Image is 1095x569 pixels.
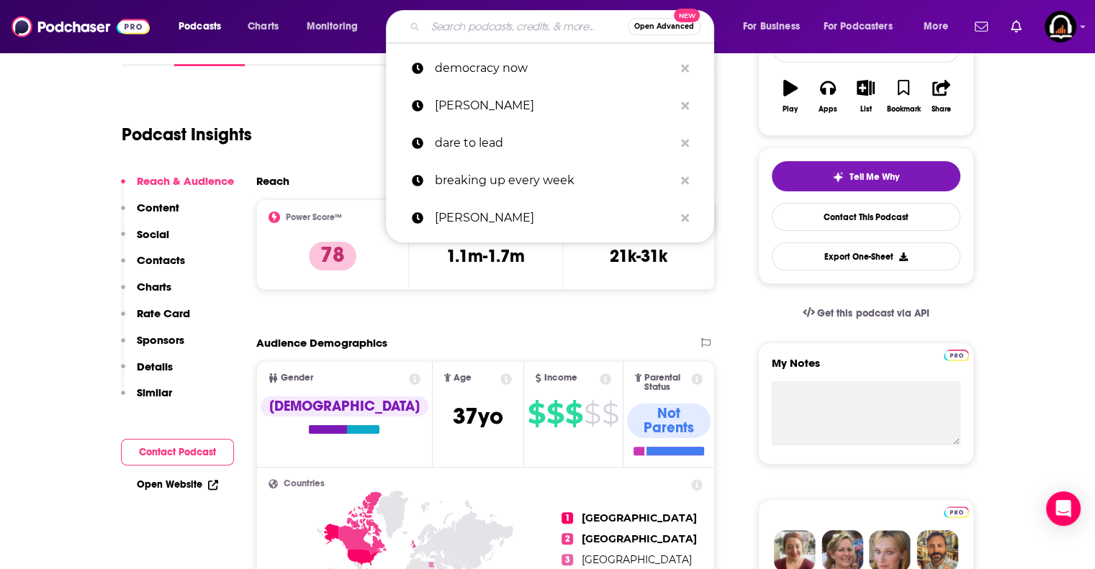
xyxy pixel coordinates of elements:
[121,439,234,465] button: Contact Podcast
[1045,11,1076,42] img: User Profile
[435,87,674,124] p: anderson cooper
[137,253,185,267] p: Contacts
[121,227,169,254] button: Social
[446,245,525,267] h3: 1.1m-1.7m
[772,70,809,122] button: Play
[582,511,697,524] span: [GEOGRAPHIC_DATA]
[783,105,798,114] div: Play
[137,386,172,399] p: Similar
[944,506,969,518] img: Podchaser Pro
[284,479,325,488] span: Countries
[435,50,674,87] p: democracy now
[256,174,289,188] h2: Reach
[1045,11,1076,42] span: Logged in as kpunia
[819,105,837,114] div: Apps
[121,360,173,386] button: Details
[791,296,941,331] a: Get this podcast via API
[634,23,694,30] span: Open Advanced
[137,478,218,491] a: Open Website
[528,402,545,425] span: $
[582,532,697,545] span: [GEOGRAPHIC_DATA]
[12,13,150,40] img: Podchaser - Follow, Share and Rate Podcasts
[137,201,179,214] p: Content
[885,70,922,122] button: Bookmark
[924,17,948,37] span: More
[944,504,969,518] a: Pro website
[137,280,171,293] p: Charts
[772,356,960,381] label: My Notes
[832,171,844,183] img: tell me why sparkle
[121,201,179,227] button: Content
[137,360,173,373] p: Details
[121,386,172,412] button: Similar
[562,512,573,524] span: 1
[137,227,169,241] p: Social
[435,199,674,237] p: tucker carlson
[386,50,714,87] a: democracy now
[122,124,252,145] h1: Podcast Insights
[817,307,929,319] span: Get this podcast via API
[969,14,993,39] a: Show notifications dropdown
[297,15,377,38] button: open menu
[307,17,358,37] span: Monitoring
[610,245,667,267] h3: 21k-31k
[286,212,342,222] h2: Power Score™
[425,15,628,38] input: Search podcasts, credits, & more...
[121,253,185,280] button: Contacts
[281,373,313,383] span: Gender
[565,402,582,425] span: $
[121,306,190,333] button: Rate Card
[309,242,356,270] p: 78
[824,17,893,37] span: For Podcasters
[137,306,190,320] p: Rate Card
[137,174,234,188] p: Reach & Audience
[386,124,714,162] a: dare to lead
[674,9,700,22] span: New
[1045,11,1076,42] button: Show profile menu
[386,199,714,237] a: [PERSON_NAME]
[1046,491,1081,526] div: Open Intercom Messenger
[628,18,700,35] button: Open AdvancedNew
[847,70,884,122] button: List
[121,333,184,360] button: Sponsors
[860,105,872,114] div: List
[261,396,428,416] div: [DEMOGRAPHIC_DATA]
[772,242,960,270] button: Export One-Sheet
[886,105,920,114] div: Bookmark
[944,350,969,361] img: Podchaser Pro
[743,17,800,37] span: For Business
[562,554,573,565] span: 3
[386,87,714,124] a: [PERSON_NAME]
[435,124,674,162] p: dare to lead
[772,203,960,231] a: Contact This Podcast
[435,162,674,199] p: breaking up every week
[733,15,818,38] button: open menu
[121,280,171,306] button: Charts
[932,105,951,114] div: Share
[238,15,287,38] a: Charts
[121,174,234,201] button: Reach & Audience
[850,171,899,183] span: Tell Me Why
[922,70,960,122] button: Share
[914,15,966,38] button: open menu
[544,373,577,383] span: Income
[546,402,564,425] span: $
[644,373,689,392] span: Parental Status
[256,336,387,350] h2: Audience Demographics
[453,402,503,430] span: 37 yo
[168,15,240,38] button: open menu
[1005,14,1027,39] a: Show notifications dropdown
[809,70,847,122] button: Apps
[602,402,618,425] span: $
[944,347,969,361] a: Pro website
[248,17,279,37] span: Charts
[627,404,711,438] div: Not Parents
[584,402,600,425] span: $
[386,162,714,199] a: breaking up every week
[454,373,472,383] span: Age
[582,553,692,566] span: [GEOGRAPHIC_DATA]
[179,17,221,37] span: Podcasts
[814,15,914,38] button: open menu
[400,10,728,43] div: Search podcasts, credits, & more...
